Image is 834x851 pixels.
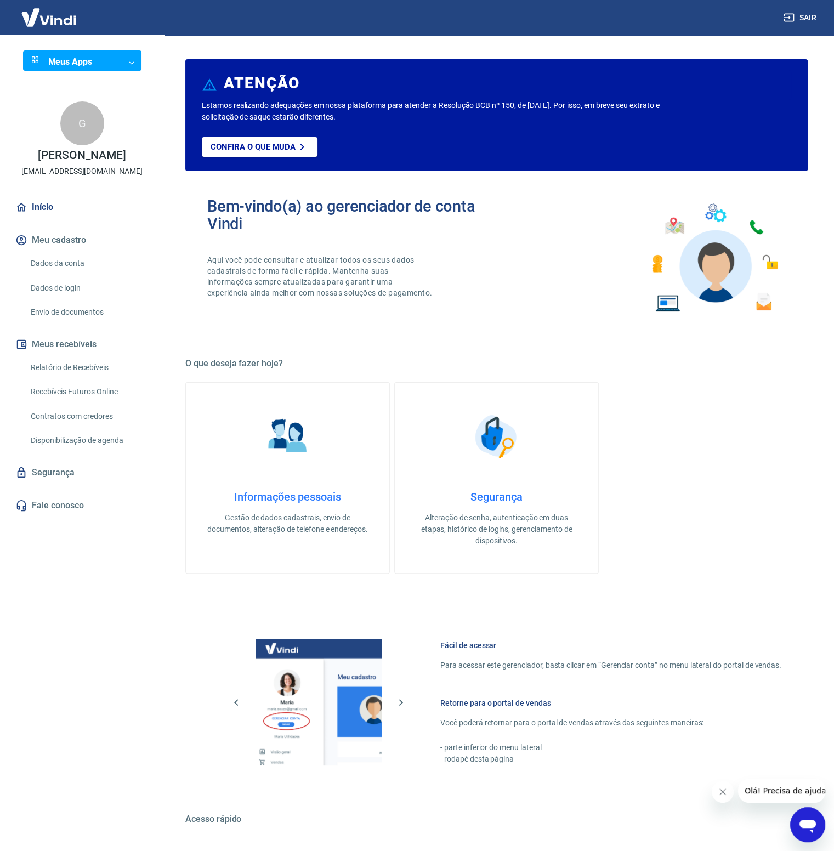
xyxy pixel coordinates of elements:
h2: Bem-vindo(a) ao gerenciador de conta Vindi [207,197,497,232]
a: Relatório de Recebíveis [26,356,151,379]
img: Vindi [13,1,84,34]
div: G [60,101,104,145]
p: Estamos realizando adequações em nossa plataforma para atender a Resolução BCB nº 150, de [DATE].... [202,100,673,123]
a: Dados de login [26,277,151,299]
button: Meu cadastro [13,228,151,252]
p: Você poderá retornar para o portal de vendas através das seguintes maneiras: [440,717,781,729]
h6: Retorne para o portal de vendas [440,697,781,708]
a: SegurançaSegurançaAlteração de senha, autenticação em duas etapas, histórico de logins, gerenciam... [394,382,599,574]
img: Segurança [469,409,524,464]
span: Olá! Precisa de ajuda? [7,8,92,16]
p: - rodapé desta página [440,753,781,765]
h5: Acesso rápido [185,814,808,825]
h6: ATENÇÃO [224,78,300,89]
h4: Segurança [412,490,581,503]
img: Informações pessoais [260,409,315,464]
a: Contratos com credores [26,405,151,428]
p: Para acessar este gerenciador, basta clicar em “Gerenciar conta” no menu lateral do portal de ven... [440,660,781,671]
img: Imagem da dashboard mostrando o botão de gerenciar conta na sidebar no lado esquerdo [256,639,382,765]
iframe: Fechar mensagem [712,781,734,803]
h5: O que deseja fazer hoje? [185,358,808,369]
a: Dados da conta [26,252,151,275]
iframe: Mensagem da empresa [738,779,825,803]
p: Gestão de dados cadastrais, envio de documentos, alteração de telefone e endereços. [203,512,372,535]
button: Meus recebíveis [13,332,151,356]
p: - parte inferior do menu lateral [440,742,781,753]
p: Confira o que muda [211,142,296,152]
p: Aqui você pode consultar e atualizar todos os seus dados cadastrais de forma fácil e rápida. Mant... [207,254,434,298]
button: Sair [781,8,821,28]
iframe: Botão para abrir a janela de mensagens [790,807,825,842]
h6: Fácil de acessar [440,640,781,651]
a: Envio de documentos [26,301,151,324]
a: Início [13,195,151,219]
p: [PERSON_NAME] [38,150,126,161]
img: Imagem de um avatar masculino com diversos icones exemplificando as funcionalidades do gerenciado... [642,197,786,319]
p: Alteração de senha, autenticação em duas etapas, histórico de logins, gerenciamento de dispositivos. [412,512,581,547]
a: Informações pessoaisInformações pessoaisGestão de dados cadastrais, envio de documentos, alteraçã... [185,382,390,574]
a: Segurança [13,461,151,485]
a: Disponibilização de agenda [26,429,151,452]
a: Recebíveis Futuros Online [26,381,151,403]
a: Confira o que muda [202,137,317,157]
a: Fale conosco [13,493,151,518]
p: [EMAIL_ADDRESS][DOMAIN_NAME] [21,166,143,177]
h4: Informações pessoais [203,490,372,503]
